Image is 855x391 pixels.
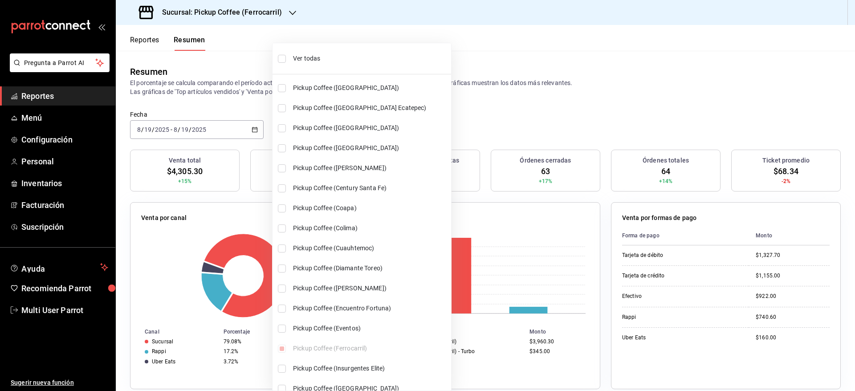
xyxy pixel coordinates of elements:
[293,143,448,153] span: Pickup Coffee ([GEOGRAPHIC_DATA])
[293,244,448,253] span: Pickup Coffee (Cuauhtemoc)
[293,284,448,293] span: Pickup Coffee ([PERSON_NAME])
[293,123,448,133] span: Pickup Coffee ([GEOGRAPHIC_DATA])
[293,83,448,93] span: Pickup Coffee ([GEOGRAPHIC_DATA])
[293,264,448,273] span: Pickup Coffee (Diamante Toreo)
[293,304,448,313] span: Pickup Coffee (Encuentro Fortuna)
[293,163,448,173] span: Pickup Coffee ([PERSON_NAME])
[293,324,448,333] span: Pickup Coffee (Eventos)
[293,204,448,213] span: Pickup Coffee (Coapa)
[293,364,448,373] span: Pickup Coffee (Insurgentes Elite)
[293,224,448,233] span: Pickup Coffee (Colima)
[293,54,448,63] span: Ver todas
[293,103,448,113] span: Pickup Coffee ([GEOGRAPHIC_DATA] Ecatepec)
[293,183,448,193] span: Pickup Coffee (Century Santa Fe)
